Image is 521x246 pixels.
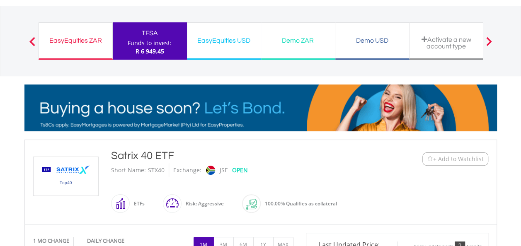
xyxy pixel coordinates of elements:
div: Short Name: [111,163,146,177]
div: STX40 [148,163,165,177]
div: ETFs [130,194,145,214]
img: EasyMortage Promotion Banner [24,84,497,131]
div: Satrix 40 ETF [111,148,371,163]
img: jse.png [206,166,215,175]
span: R 6 949.45 [136,47,164,55]
div: Activate a new account type [414,36,478,50]
div: Demo USD [340,35,404,46]
span: + Add to Watchlist [433,155,484,163]
div: Funds to invest: [128,39,172,47]
span: 100.00% Qualifies as collateral [265,200,337,207]
div: TFSA [118,27,182,39]
div: OPEN [232,163,248,177]
img: TFSA.STX40.png [35,157,97,195]
div: EasyEquities USD [192,35,256,46]
div: Demo ZAR [266,35,330,46]
div: 1 MO CHANGE [33,237,69,245]
div: Exchange: [173,163,201,177]
img: Watchlist [427,156,433,162]
div: JSE [220,163,228,177]
div: Risk: Aggressive [182,194,224,214]
button: Watchlist + Add to Watchlist [422,152,488,166]
img: collateral-qualifying-green.svg [246,199,257,210]
div: EasyEquities ZAR [44,35,107,46]
div: DAILY CHANGE [87,237,152,245]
